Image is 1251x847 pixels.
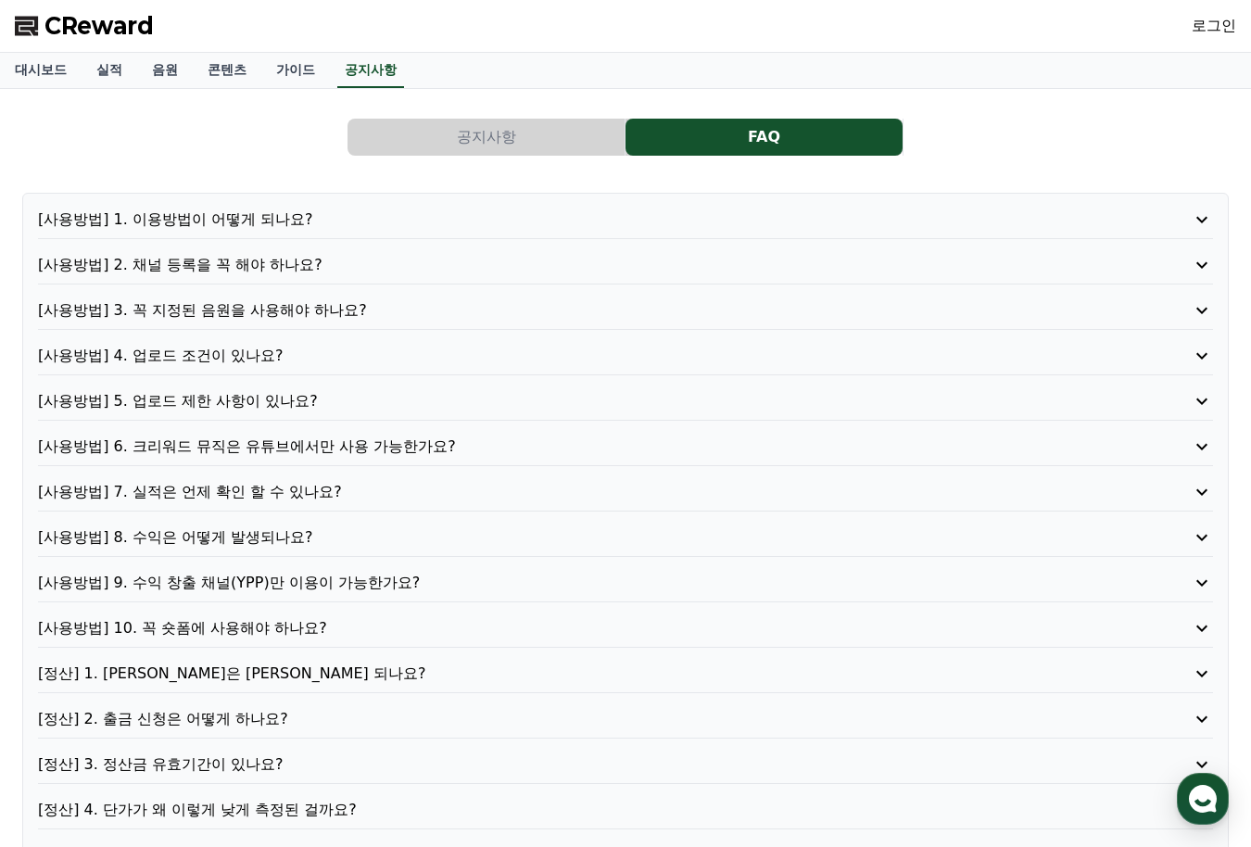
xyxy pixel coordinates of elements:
button: [사용방법] 5. 업로드 제한 사항이 있나요? [38,390,1213,412]
p: [사용방법] 6. 크리워드 뮤직은 유튜브에서만 사용 가능한가요? [38,436,1119,458]
span: 홈 [58,615,69,630]
p: [사용방법] 2. 채널 등록을 꼭 해야 하나요? [38,254,1119,276]
a: 대화 [122,588,239,634]
p: [정산] 3. 정산금 유효기간이 있나요? [38,753,1119,776]
button: [사용방법] 8. 수익은 어떻게 발생되나요? [38,526,1213,549]
p: [사용방법] 5. 업로드 제한 사항이 있나요? [38,390,1119,412]
a: 음원 [137,53,193,88]
a: 공지사항 [347,119,625,156]
a: 공지사항 [337,53,404,88]
button: [사용방법] 7. 실적은 언제 확인 할 수 있나요? [38,481,1213,503]
p: [정산] 2. 출금 신청은 어떻게 하나요? [38,708,1119,730]
button: [사용방법] 4. 업로드 조건이 있나요? [38,345,1213,367]
p: [사용방법] 3. 꼭 지정된 음원을 사용해야 하나요? [38,299,1119,322]
span: 설정 [286,615,309,630]
span: CReward [44,11,154,41]
button: 공지사항 [347,119,625,156]
a: 콘텐츠 [193,53,261,88]
p: [정산] 1. [PERSON_NAME]은 [PERSON_NAME] 되나요? [38,663,1119,685]
a: 가이드 [261,53,330,88]
p: [사용방법] 9. 수익 창출 채널(YPP)만 이용이 가능한가요? [38,572,1119,594]
a: 로그인 [1192,15,1236,37]
p: [사용방법] 7. 실적은 언제 확인 할 수 있나요? [38,481,1119,503]
button: [정산] 4. 단가가 왜 이렇게 낮게 측정된 걸까요? [38,799,1213,821]
button: [사용방법] 6. 크리워드 뮤직은 유튜브에서만 사용 가능한가요? [38,436,1213,458]
a: CReward [15,11,154,41]
p: [사용방법] 1. 이용방법이 어떻게 되나요? [38,209,1119,231]
a: 실적 [82,53,137,88]
button: [사용방법] 2. 채널 등록을 꼭 해야 하나요? [38,254,1213,276]
button: [정산] 1. [PERSON_NAME]은 [PERSON_NAME] 되나요? [38,663,1213,685]
button: [사용방법] 1. 이용방법이 어떻게 되나요? [38,209,1213,231]
a: 홈 [6,588,122,634]
button: [사용방법] 3. 꼭 지정된 음원을 사용해야 하나요? [38,299,1213,322]
p: [사용방법] 10. 꼭 숏폼에 사용해야 하나요? [38,617,1119,639]
p: [사용방법] 8. 수익은 어떻게 발생되나요? [38,526,1119,549]
button: [사용방법] 10. 꼭 숏폼에 사용해야 하나요? [38,617,1213,639]
button: [사용방법] 9. 수익 창출 채널(YPP)만 이용이 가능한가요? [38,572,1213,594]
button: FAQ [625,119,903,156]
a: FAQ [625,119,903,156]
button: [정산] 2. 출금 신청은 어떻게 하나요? [38,708,1213,730]
p: [정산] 4. 단가가 왜 이렇게 낮게 측정된 걸까요? [38,799,1119,821]
span: 대화 [170,616,192,631]
button: [정산] 3. 정산금 유효기간이 있나요? [38,753,1213,776]
p: [사용방법] 4. 업로드 조건이 있나요? [38,345,1119,367]
a: 설정 [239,588,356,634]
